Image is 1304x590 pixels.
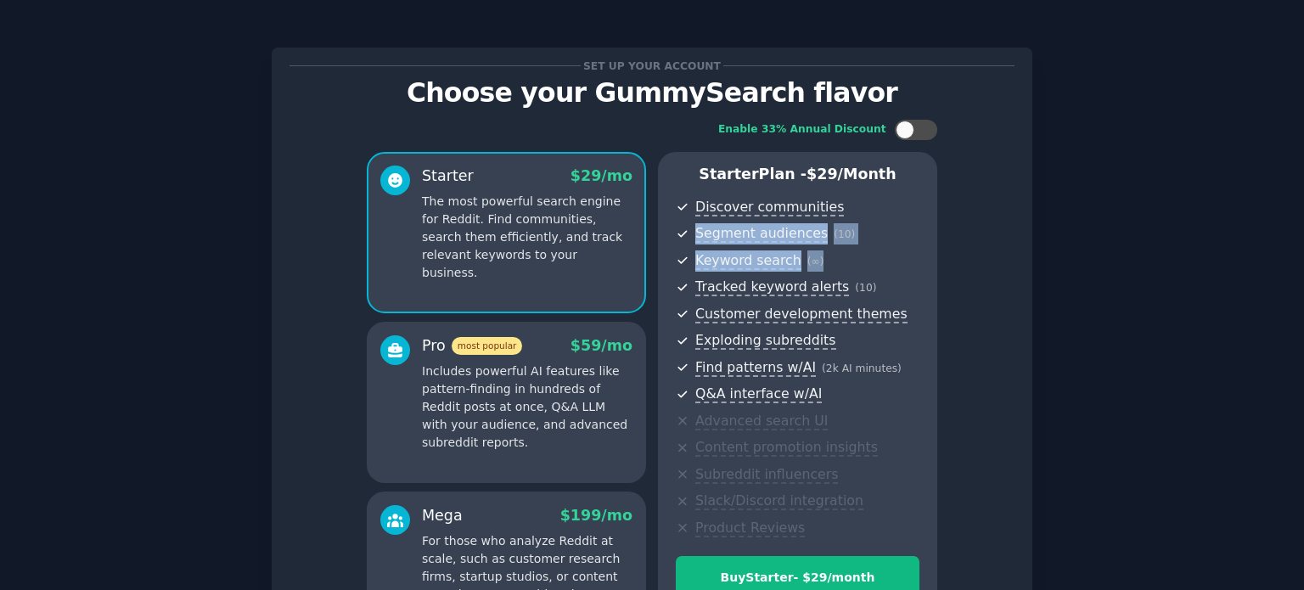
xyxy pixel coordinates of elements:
span: ( 2k AI minutes ) [822,362,902,374]
p: Includes powerful AI features like pattern-finding in hundreds of Reddit posts at once, Q&A LLM w... [422,362,632,452]
span: Slack/Discord integration [695,492,863,510]
p: The most powerful search engine for Reddit. Find communities, search them efficiently, and track ... [422,193,632,282]
span: Subreddit influencers [695,466,838,484]
span: Product Reviews [695,520,805,537]
span: Segment audiences [695,225,828,243]
div: Starter [422,166,474,187]
p: Choose your GummySearch flavor [289,78,1015,108]
span: $ 29 /mo [570,167,632,184]
span: ( 10 ) [834,228,855,240]
span: Discover communities [695,199,844,216]
span: Set up your account [581,57,724,75]
div: Pro [422,335,522,357]
div: Mega [422,505,463,526]
span: $ 29 /month [807,166,896,183]
span: Q&A interface w/AI [695,385,822,403]
span: ( 10 ) [855,282,876,294]
p: Starter Plan - [676,164,919,185]
span: Tracked keyword alerts [695,278,849,296]
span: Content promotion insights [695,439,878,457]
span: Customer development themes [695,306,908,323]
span: $ 59 /mo [570,337,632,354]
span: ( ∞ ) [807,256,824,267]
span: Exploding subreddits [695,332,835,350]
div: Enable 33% Annual Discount [718,122,886,138]
span: Advanced search UI [695,413,828,430]
span: $ 199 /mo [560,507,632,524]
span: Find patterns w/AI [695,359,816,377]
span: Keyword search [695,252,801,270]
span: most popular [452,337,523,355]
div: Buy Starter - $ 29 /month [677,569,919,587]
